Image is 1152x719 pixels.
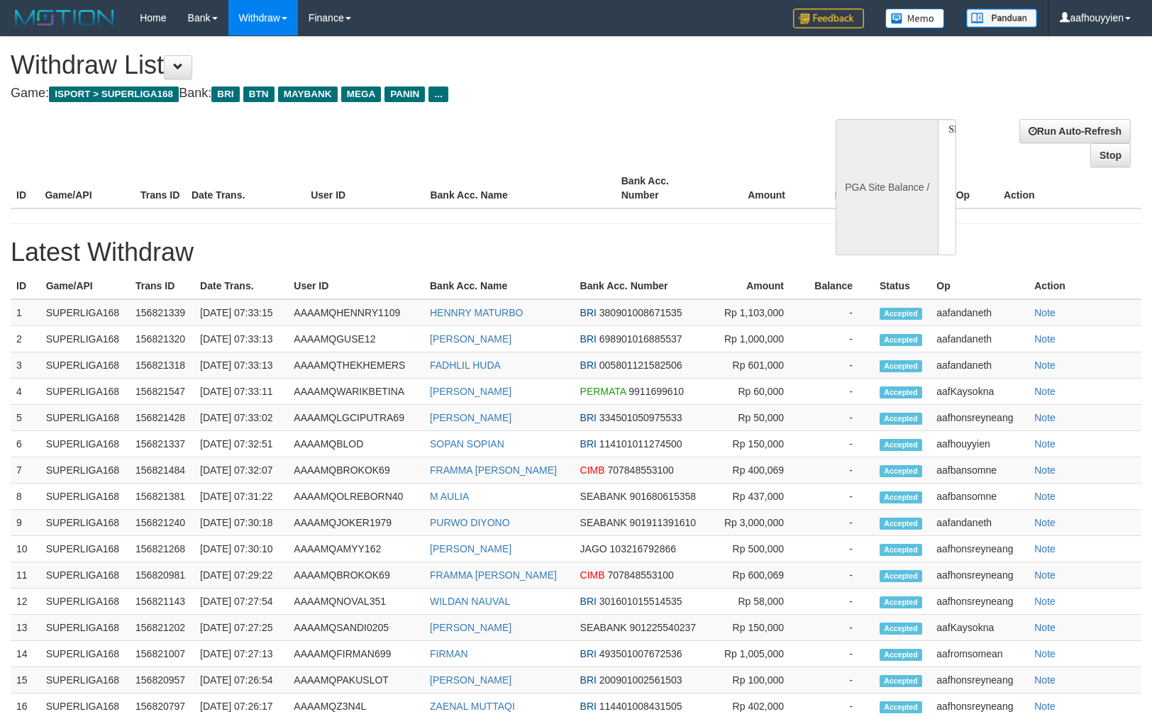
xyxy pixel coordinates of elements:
[288,379,424,405] td: AAAAMQWARIKBETINA
[931,273,1029,299] th: Op
[194,615,288,641] td: [DATE] 07:27:25
[718,379,805,405] td: Rp 60,000
[40,615,130,641] td: SUPERLIGA168
[288,536,424,562] td: AAAAMQAMYY162
[40,589,130,615] td: SUPERLIGA168
[580,333,597,345] span: BRI
[793,9,864,28] img: Feedback.jpg
[616,168,711,208] th: Bank Acc. Number
[11,238,1141,267] h1: Latest Withdraw
[805,562,874,589] td: -
[288,273,424,299] th: User ID
[931,667,1029,693] td: aafhonsreyneang
[11,168,39,208] th: ID
[194,510,288,536] td: [DATE] 07:30:18
[130,667,194,693] td: 156820957
[40,352,130,379] td: SUPERLIGA168
[718,405,805,431] td: Rp 50,000
[40,379,130,405] td: SUPERLIGA168
[430,412,511,423] a: [PERSON_NAME]
[880,386,922,398] span: Accepted
[931,299,1029,326] td: aafandaneth
[711,168,807,208] th: Amount
[194,299,288,326] td: [DATE] 07:33:15
[130,615,194,641] td: 156821202
[931,510,1029,536] td: aafandaneth
[11,352,40,379] td: 3
[130,484,194,510] td: 156821381
[1034,569,1056,581] a: Note
[194,273,288,299] th: Date Trans.
[194,326,288,352] td: [DATE] 07:33:13
[580,438,597,450] span: BRI
[40,431,130,457] td: SUPERLIGA168
[194,431,288,457] td: [DATE] 07:32:51
[805,536,874,562] td: -
[288,299,424,326] td: AAAAMQHENNRY1109
[718,457,805,484] td: Rp 400,069
[630,622,696,633] span: 901225540237
[40,273,130,299] th: Game/API
[243,87,275,102] span: BTN
[130,299,194,326] td: 156821339
[805,589,874,615] td: -
[288,589,424,615] td: AAAAMQNOVAL351
[718,562,805,589] td: Rp 600,069
[424,168,615,208] th: Bank Acc. Name
[880,334,922,346] span: Accepted
[880,570,922,582] span: Accepted
[11,484,40,510] td: 8
[580,569,605,581] span: CIMB
[718,352,805,379] td: Rp 601,000
[194,589,288,615] td: [DATE] 07:27:54
[39,168,135,208] th: Game/API
[874,273,931,299] th: Status
[580,648,597,659] span: BRI
[718,641,805,667] td: Rp 1,005,000
[430,543,511,554] a: [PERSON_NAME]
[718,536,805,562] td: Rp 500,000
[430,648,468,659] a: FIRMAN
[931,326,1029,352] td: aafandaneth
[1034,386,1056,397] a: Note
[805,615,874,641] td: -
[580,386,626,397] span: PERMATA
[599,359,682,371] span: 005801121582506
[194,379,288,405] td: [DATE] 07:33:11
[428,87,448,102] span: ...
[130,536,194,562] td: 156821268
[880,544,922,556] span: Accepted
[880,413,922,425] span: Accepted
[718,273,805,299] th: Amount
[805,299,874,326] td: -
[880,465,922,477] span: Accepted
[194,484,288,510] td: [DATE] 07:31:22
[880,596,922,608] span: Accepted
[931,405,1029,431] td: aafhonsreyneang
[610,543,676,554] span: 103216792866
[599,648,682,659] span: 493501007672536
[718,431,805,457] td: Rp 150,000
[880,675,922,687] span: Accepted
[805,379,874,405] td: -
[931,562,1029,589] td: aafhonsreyneang
[599,333,682,345] span: 698901016885537
[11,641,40,667] td: 14
[1034,596,1056,607] a: Note
[430,438,504,450] a: SOPAN SOPIAN
[430,517,510,528] a: PURWO DIYONO
[11,457,40,484] td: 7
[11,405,40,431] td: 5
[194,641,288,667] td: [DATE] 07:27:13
[630,517,696,528] span: 901911391610
[580,412,597,423] span: BRI
[11,562,40,589] td: 11
[430,622,511,633] a: [PERSON_NAME]
[11,431,40,457] td: 6
[430,491,469,502] a: M AULIA
[630,491,696,502] span: 901680615358
[130,457,194,484] td: 156821484
[880,308,922,320] span: Accepted
[931,431,1029,457] td: aafhouyyien
[805,510,874,536] td: -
